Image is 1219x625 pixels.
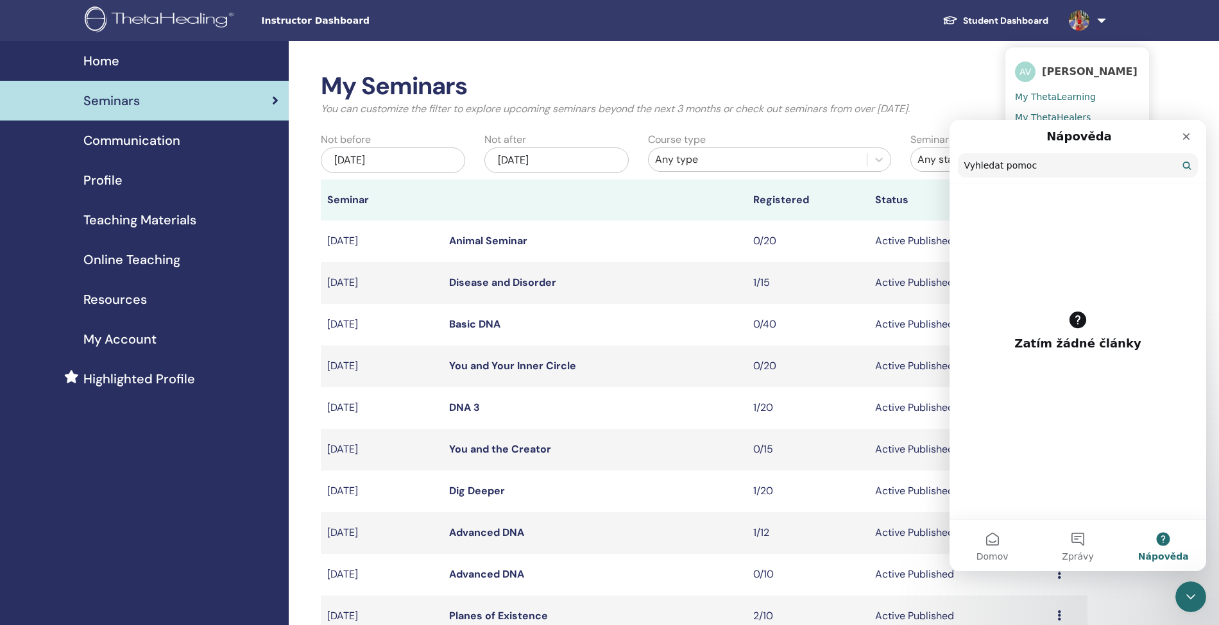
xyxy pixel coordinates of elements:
[655,152,860,167] div: Any type
[1015,112,1091,123] span: My ThetaHealers
[869,304,1052,346] td: Active Published
[449,567,524,581] a: Advanced DNA
[747,471,869,512] td: 1/20
[321,147,465,173] div: [DATE]
[942,15,958,26] img: graduation-cap-white.svg
[1015,62,1036,82] span: AV
[321,429,443,471] td: [DATE]
[747,221,869,262] td: 0/20
[869,554,1052,596] td: Active Published
[869,262,1052,304] td: Active Published
[321,132,371,147] label: Not before
[321,387,443,429] td: [DATE]
[321,512,443,554] td: [DATE]
[747,179,869,221] th: Registered
[321,346,443,387] td: [DATE]
[1015,57,1139,87] a: AV[PERSON_NAME]
[932,9,1059,33] a: Student Dashboard
[83,131,180,150] span: Communication
[1015,107,1139,128] a: My ThetaHealers
[648,132,706,147] label: Course type
[83,91,140,110] span: Seminars
[321,72,1087,101] h2: My Seminars
[321,554,443,596] td: [DATE]
[83,171,123,190] span: Profile
[747,387,869,429] td: 1/20
[261,14,454,28] span: Instructor Dashboard
[449,359,576,372] a: You and Your Inner Circle
[950,120,1206,571] iframe: Intercom live chat
[449,234,527,247] a: Animal Seminar
[869,387,1052,429] td: Active Published
[449,442,551,456] a: You and the Creator
[747,346,869,387] td: 0/20
[85,6,238,35] img: logo.png
[747,262,869,304] td: 1/15
[747,554,869,596] td: 0/10
[449,609,548,622] a: Planes of Existence
[321,179,443,221] th: Seminar
[83,369,195,388] span: Highlighted Profile
[747,512,869,554] td: 1/12
[321,471,443,512] td: [DATE]
[321,101,1087,117] p: You can customize the filter to explore upcoming seminars beyond the next 3 months or check out s...
[910,132,981,147] label: Seminar status
[869,471,1052,512] td: Active Published
[484,132,526,147] label: Not after
[869,512,1052,554] td: Active Published
[869,221,1052,262] td: Active Published
[449,276,556,289] a: Disease and Disorder
[1069,10,1089,31] img: default.jpg
[449,484,505,497] a: Dig Deeper
[321,262,443,304] td: [DATE]
[83,51,119,71] span: Home
[484,147,629,173] div: [DATE]
[1042,65,1138,78] span: [PERSON_NAME]
[449,317,500,331] a: Basic DNA
[83,290,147,309] span: Resources
[869,179,1052,221] th: Status
[1175,581,1206,612] iframe: Intercom live chat
[83,329,157,349] span: My Account
[869,429,1052,471] td: Active Published
[321,221,443,262] td: [DATE]
[83,250,180,269] span: Online Teaching
[449,401,480,414] a: DNA 3
[83,210,196,229] span: Teaching Materials
[747,429,869,471] td: 0/15
[1015,91,1096,103] span: My ThetaLearning
[321,304,443,346] td: [DATE]
[869,346,1052,387] td: Active Published
[917,152,1057,167] div: Any status
[1015,87,1139,107] a: My ThetaLearning
[449,526,524,539] a: Advanced DNA
[747,304,869,346] td: 0/40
